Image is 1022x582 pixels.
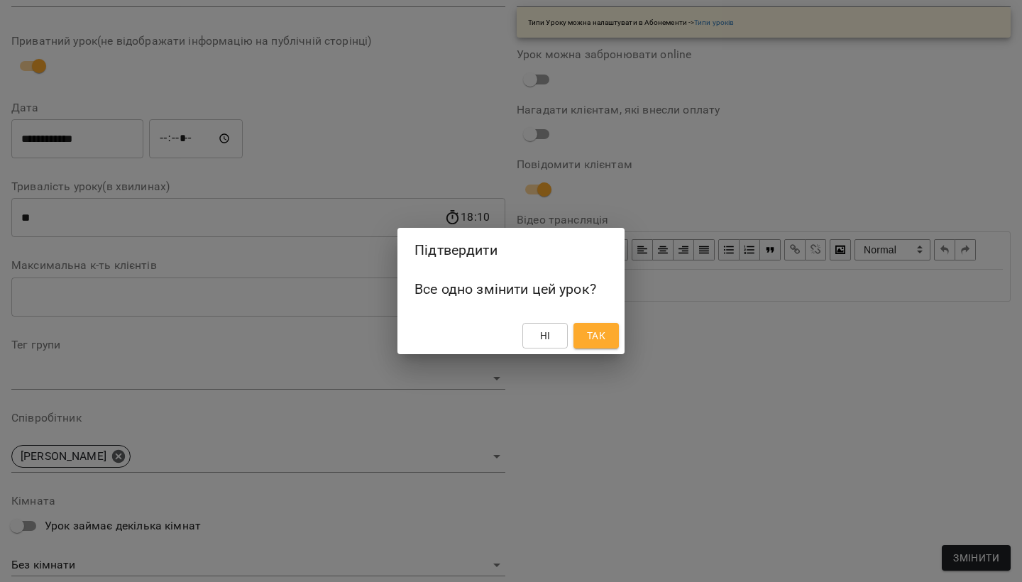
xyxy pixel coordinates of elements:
[587,327,605,344] span: Так
[540,327,551,344] span: Ні
[522,323,568,348] button: Ні
[573,323,619,348] button: Так
[414,239,608,261] h2: Підтвердити
[414,278,608,300] h6: Все одно змінити цей урок?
